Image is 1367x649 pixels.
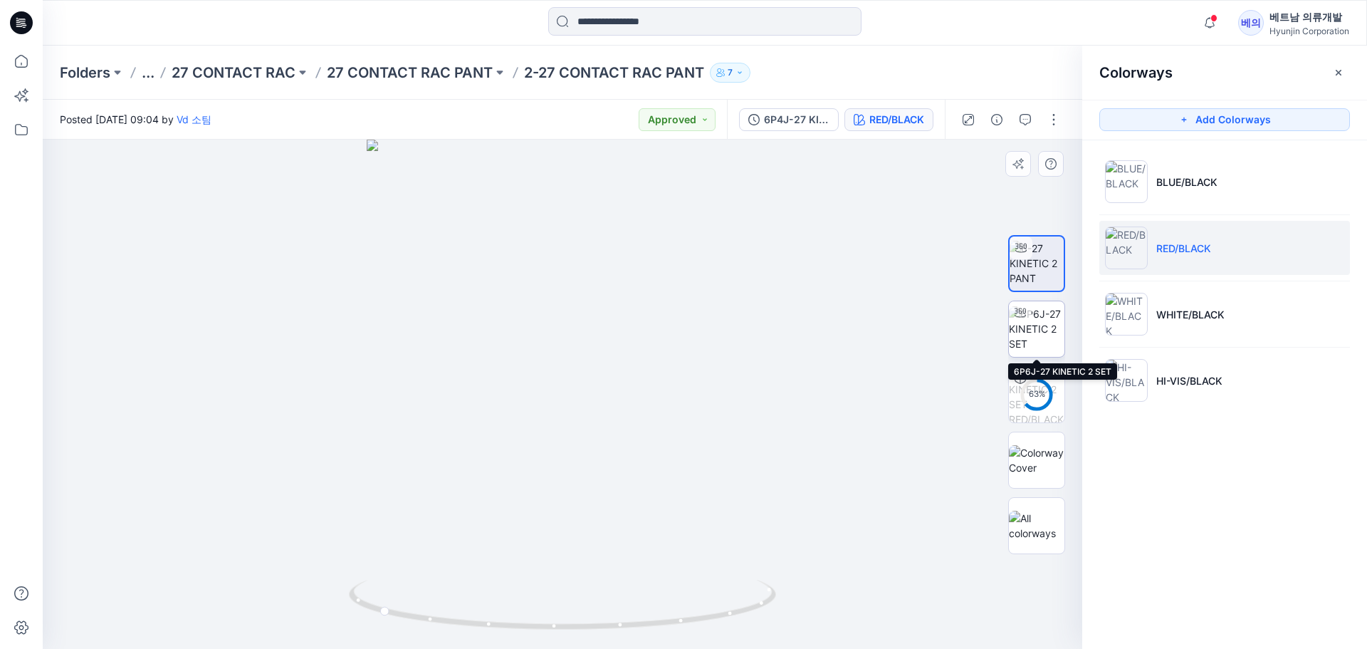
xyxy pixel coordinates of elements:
a: Vd 소팀 [177,113,211,125]
a: Folders [60,63,110,83]
button: ... [142,63,154,83]
img: 6-27 KINETIC 2 PANT [1010,241,1064,286]
p: WHITE/BLACK [1156,307,1225,322]
img: All colorways [1009,511,1064,541]
button: RED/BLACK [844,108,933,131]
div: 6P4J-27 KINETIC 2 SET [764,112,829,128]
div: 베트남 의류개발 [1269,9,1349,26]
a: 27 CONTACT RAC [172,63,295,83]
img: BLUE/BLACK [1105,160,1148,203]
img: HI-VIS/BLACK [1105,359,1148,402]
button: 6P4J-27 KINETIC 2 SET [739,108,839,131]
p: 2-27 CONTACT RAC PANT [524,63,704,83]
img: Colorway Cover [1009,445,1064,475]
p: RED/BLACK [1156,241,1211,256]
img: RED/BLACK [1105,227,1148,269]
img: WHITE/BLACK [1105,293,1148,336]
p: BLUE/BLACK [1156,175,1217,189]
button: Details [985,108,1008,131]
p: HI-VIS/BLACK [1156,373,1222,388]
p: 7 [728,65,733,81]
a: 27 CONTACT RAC PANT [327,63,493,83]
button: Add Colorways [1099,108,1350,131]
div: 베의 [1238,10,1264,36]
div: 63 % [1020,388,1054,400]
img: 6P4J-27 KINETIC 2 SET RED/BLACK [1009,367,1064,422]
img: 6P6J-27 KINETIC 2 SET [1009,306,1064,351]
div: Hyunjin Corporation [1269,26,1349,36]
button: 7 [710,63,750,83]
span: Posted [DATE] 09:04 by [60,112,211,127]
h2: Colorways [1099,64,1173,81]
div: RED/BLACK [869,112,924,128]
